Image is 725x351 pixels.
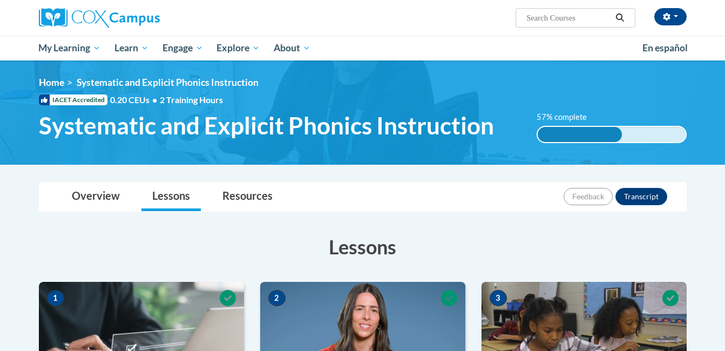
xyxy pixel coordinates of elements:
[77,77,259,88] span: Systematic and Explicit Phonics Instruction
[39,8,160,28] img: Cox Campus
[268,290,286,306] span: 2
[39,77,64,88] a: Home
[615,188,667,205] button: Transcript
[267,36,317,60] a: About
[635,37,695,59] a: En español
[654,8,687,25] button: Account Settings
[114,42,148,55] span: Learn
[141,183,201,211] a: Lessons
[32,36,108,60] a: My Learning
[209,36,267,60] a: Explore
[155,36,210,60] a: Engage
[39,111,494,140] span: Systematic and Explicit Phonics Instruction
[216,42,260,55] span: Explore
[162,42,203,55] span: Engage
[490,290,507,306] span: 3
[47,290,64,306] span: 1
[110,94,160,106] span: 0.20 CEUs
[537,111,599,123] label: 57% complete
[23,36,703,60] div: Main menu
[39,233,687,260] h3: Lessons
[39,8,244,28] a: Cox Campus
[39,94,107,105] span: IACET Accredited
[525,11,612,24] input: Search Courses
[107,36,155,60] a: Learn
[538,127,622,142] div: 57% complete
[612,11,628,24] button: Search
[642,42,688,53] span: En español
[61,183,131,211] a: Overview
[38,42,100,55] span: My Learning
[274,42,310,55] span: About
[212,183,283,211] a: Resources
[160,94,223,105] span: 2 Training Hours
[564,188,613,205] button: Feedback
[152,94,157,105] span: •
